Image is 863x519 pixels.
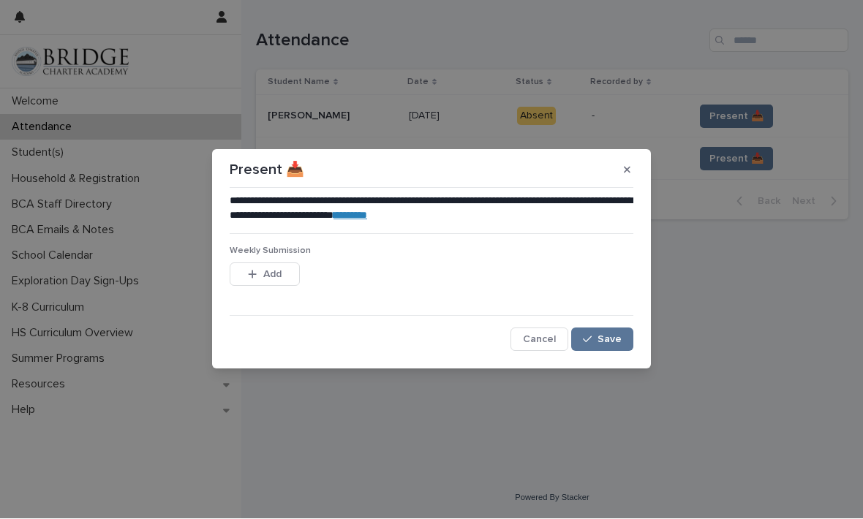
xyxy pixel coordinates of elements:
[571,328,633,352] button: Save
[263,270,282,280] span: Add
[510,328,568,352] button: Cancel
[598,335,622,345] span: Save
[230,263,300,287] button: Add
[523,335,556,345] span: Cancel
[230,162,304,179] p: Present 📥
[230,247,311,256] span: Weekly Submission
